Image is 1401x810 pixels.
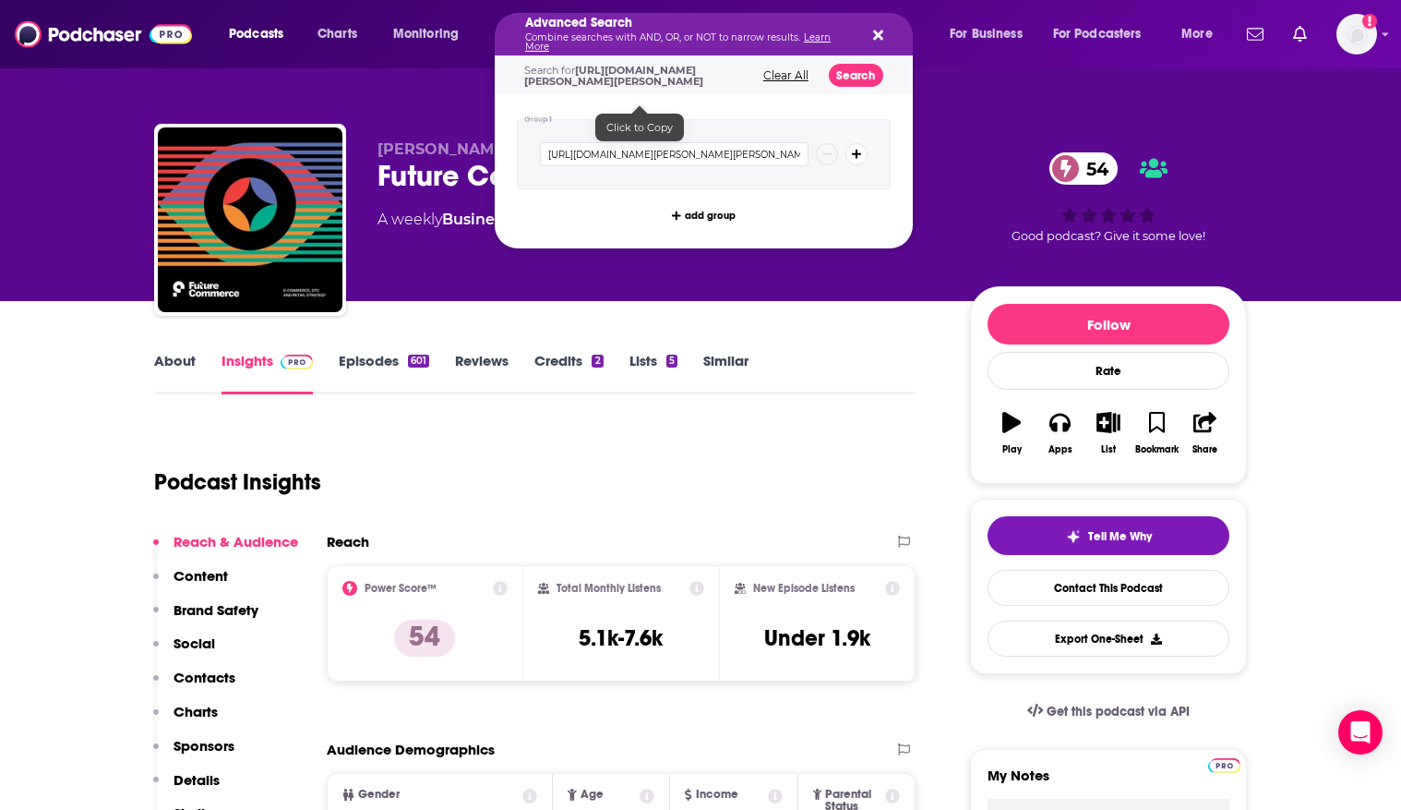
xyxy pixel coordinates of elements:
[525,33,853,52] p: Combine searches with AND, OR, or NOT to narrow results.
[988,621,1229,657] button: Export One-Sheet
[629,352,677,394] a: Lists5
[1041,19,1168,49] button: open menu
[1012,229,1205,243] span: Good podcast? Give it some love!
[758,69,814,82] button: Clear All
[15,17,192,52] img: Podchaser - Follow, Share and Rate Podcasts
[153,703,218,737] button: Charts
[829,64,883,87] button: Search
[666,204,741,226] button: add group
[455,352,509,394] a: Reviews
[666,355,677,368] div: 5
[174,703,218,720] p: Charts
[222,352,313,394] a: InsightsPodchaser Pro
[216,19,307,49] button: open menu
[1208,758,1240,773] img: Podchaser Pro
[988,570,1229,606] a: Contact This Podcast
[153,601,258,635] button: Brand Safety
[595,114,684,141] div: Click to Copy
[174,737,234,755] p: Sponsors
[988,767,1229,799] label: My Notes
[1053,21,1142,47] span: For Podcasters
[1336,14,1377,54] img: User Profile
[1362,14,1377,29] svg: Add a profile image
[524,64,703,88] span: Search for
[988,516,1229,555] button: tell me why sparkleTell Me Why
[408,355,429,368] div: 601
[1239,18,1271,50] a: Show notifications dropdown
[154,352,196,394] a: About
[339,352,429,394] a: Episodes601
[153,567,228,601] button: Content
[1084,400,1132,466] button: List
[442,211,509,228] a: Business
[158,127,342,312] a: Future Commerce
[581,789,604,801] span: Age
[305,19,368,49] a: Charts
[579,624,663,652] h3: 5.1k-7.6k
[1066,529,1081,544] img: tell me why sparkle
[380,19,483,49] button: open menu
[1135,444,1179,455] div: Bookmark
[153,771,220,805] button: Details
[970,140,1247,255] div: 54Good podcast? Give it some love!
[1049,152,1118,185] a: 54
[525,17,853,30] h5: Advanced Search
[174,567,228,585] p: Content
[988,304,1229,345] button: Follow
[1168,19,1236,49] button: open menu
[764,624,870,652] h3: Under 1.9k
[1338,710,1383,755] div: Open Intercom Messenger
[327,741,495,758] h2: Audience Demographics
[1336,14,1377,54] span: Logged in as Marketing09
[592,355,603,368] div: 2
[1336,14,1377,54] button: Show profile menu
[1047,704,1190,719] span: Get this podcast via API
[174,771,220,789] p: Details
[1208,756,1240,773] a: Pro website
[1002,444,1022,455] div: Play
[524,64,703,88] span: [URL][DOMAIN_NAME][PERSON_NAME][PERSON_NAME]
[1286,18,1314,50] a: Show notifications dropdown
[174,533,298,550] p: Reach & Audience
[377,209,784,231] div: A weekly podcast
[557,582,661,595] h2: Total Monthly Listens
[1181,21,1213,47] span: More
[950,21,1023,47] span: For Business
[753,582,855,595] h2: New Episode Listens
[524,115,553,124] h4: Group 1
[174,635,215,652] p: Social
[525,31,831,53] a: Learn More
[174,669,235,686] p: Contacts
[534,352,603,394] a: Credits2
[703,352,748,394] a: Similar
[1101,444,1116,455] div: List
[1068,152,1118,185] span: 54
[365,582,437,595] h2: Power Score™
[988,352,1229,390] div: Rate
[153,737,234,771] button: Sponsors
[1088,529,1152,544] span: Tell Me Why
[696,789,738,801] span: Income
[540,142,808,166] input: Type a keyword or phrase...
[358,789,400,801] span: Gender
[327,533,369,550] h2: Reach
[394,620,455,657] p: 54
[393,21,459,47] span: Monitoring
[1132,400,1180,466] button: Bookmark
[153,669,235,703] button: Contacts
[937,19,1046,49] button: open menu
[1192,444,1217,455] div: Share
[153,635,215,669] button: Social
[1036,400,1084,466] button: Apps
[1048,444,1072,455] div: Apps
[988,400,1036,466] button: Play
[685,211,736,221] span: add group
[153,533,298,567] button: Reach & Audience
[154,468,321,496] h1: Podcast Insights
[1181,400,1229,466] button: Share
[317,21,357,47] span: Charts
[229,21,283,47] span: Podcasts
[174,601,258,619] p: Brand Safety
[377,140,650,158] span: [PERSON_NAME], [PERSON_NAME]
